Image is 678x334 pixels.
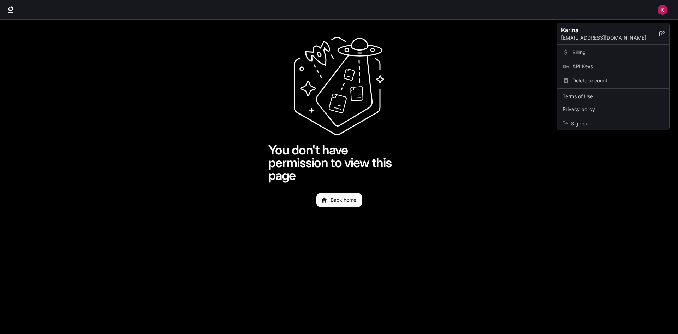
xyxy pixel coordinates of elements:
span: Billing [572,49,664,56]
span: Delete account [572,77,664,84]
a: Terms of Use [558,90,668,103]
div: Karina[EMAIL_ADDRESS][DOMAIN_NAME] [557,23,669,45]
p: [EMAIL_ADDRESS][DOMAIN_NAME] [561,34,659,41]
a: API Keys [558,60,668,73]
p: Karina [561,26,648,34]
div: Sign out [557,117,669,130]
span: Terms of Use [563,93,664,100]
span: API Keys [572,63,664,70]
div: Delete account [558,74,668,87]
a: Privacy policy [558,103,668,116]
span: Sign out [571,120,664,127]
span: Privacy policy [563,106,664,113]
a: Billing [558,46,668,59]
